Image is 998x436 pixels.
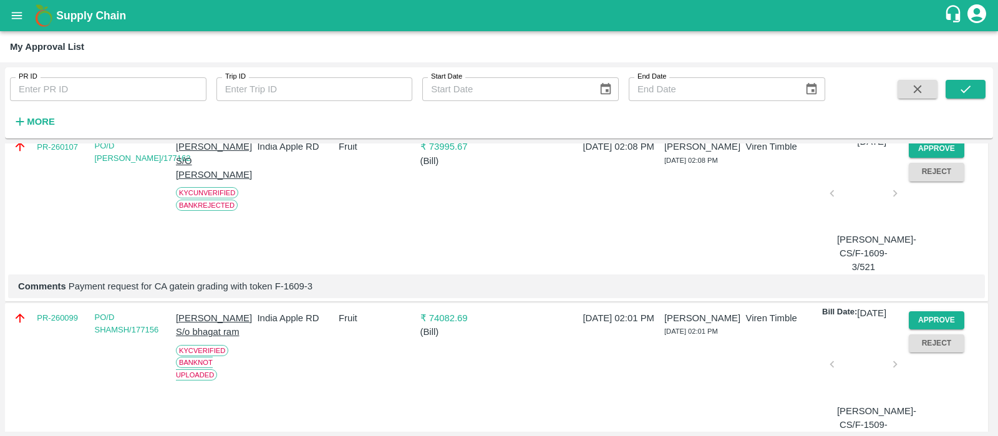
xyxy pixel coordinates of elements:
[664,140,740,153] p: [PERSON_NAME]
[857,306,886,320] p: [DATE]
[18,281,66,291] b: Comments
[56,7,944,24] a: Supply Chain
[420,325,497,339] p: ( Bill )
[420,154,497,168] p: ( Bill )
[176,311,252,339] p: [PERSON_NAME] S/o bhagat ram
[10,39,84,55] div: My Approval List
[909,140,965,158] button: Approve
[594,77,618,101] button: Choose date
[583,140,659,153] p: [DATE] 02:08 PM
[176,140,252,182] p: [PERSON_NAME] S/O [PERSON_NAME]
[629,77,795,101] input: End Date
[56,9,126,22] b: Supply Chain
[909,311,965,329] button: Approve
[637,72,666,82] label: End Date
[664,311,740,325] p: [PERSON_NAME]
[420,140,497,153] p: ₹ 73995.67
[664,157,718,164] span: [DATE] 02:08 PM
[31,3,56,28] img: logo
[176,200,238,211] span: Bank Rejected
[18,279,975,293] p: Payment request for CA gatein grading with token F-1609-3
[176,357,217,380] span: Bank Not Uploaded
[800,77,823,101] button: Choose date
[216,77,413,101] input: Enter Trip ID
[909,163,965,181] button: Reject
[339,311,415,325] p: Fruit
[258,140,334,153] p: India Apple RD
[27,117,55,127] strong: More
[95,312,159,334] a: PO/D SHAMSH/177156
[37,141,78,153] a: PR-260107
[95,141,191,163] a: PO/D [PERSON_NAME]/177162
[431,72,462,82] label: Start Date
[176,187,238,198] span: KYC Unverified
[746,311,822,325] p: Viren Timble
[10,77,206,101] input: Enter PR ID
[225,72,246,82] label: Trip ID
[10,111,58,132] button: More
[19,72,37,82] label: PR ID
[822,306,857,320] p: Bill Date:
[420,311,497,325] p: ₹ 74082.69
[37,312,78,324] a: PR-260099
[664,327,718,335] span: [DATE] 02:01 PM
[966,2,988,29] div: account of current user
[176,345,228,356] span: KYC Verified
[583,311,659,325] p: [DATE] 02:01 PM
[837,233,890,274] p: [PERSON_NAME]-CS/F-1609-3/521
[2,1,31,30] button: open drawer
[339,140,415,153] p: Fruit
[422,77,588,101] input: Start Date
[909,334,965,352] button: Reject
[258,311,334,325] p: India Apple RD
[944,4,966,27] div: customer-support
[746,140,822,153] p: Viren Timble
